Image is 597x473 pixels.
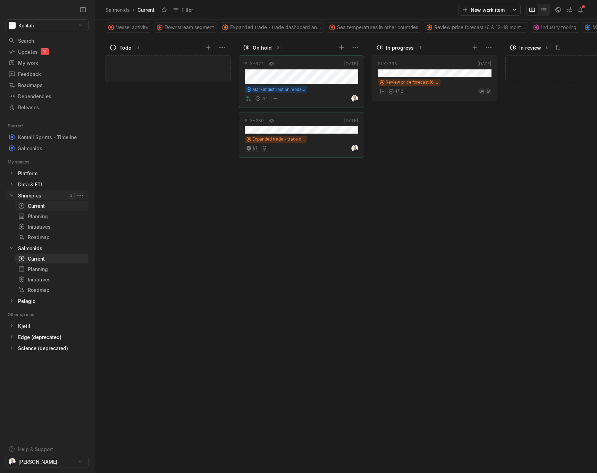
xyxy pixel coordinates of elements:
div: Current [136,5,156,15]
div: Roadmap [18,234,86,241]
kbd: 3 [68,192,75,199]
img: Kontali0497_EJH_round.png [351,145,358,152]
div: Data & ETL [18,181,43,188]
button: [PERSON_NAME] [6,456,89,467]
span: Review price forecast (6 & 12-18 months) [386,79,438,85]
div: Salmonids [106,6,130,14]
div: Planning [18,265,86,273]
div: Current [18,202,60,210]
a: Platform [6,168,89,178]
a: My work [6,58,89,68]
a: SLX-280[DATE]Expanded trade - trade dashboard and pivot table1/1 [239,112,364,158]
div: Roadmap [18,286,86,294]
span: [PERSON_NAME] [18,458,57,465]
a: Roadmap [15,285,89,295]
a: Initiatives [15,222,89,231]
div: In review [519,44,541,51]
span: Expanded trade - trade dashboard and pivot table [252,136,305,142]
div: Pelagic [18,297,35,305]
div: 11 [41,48,49,55]
a: Planning [15,211,89,221]
div: Planning [18,213,86,220]
a: Updates11 [6,47,89,57]
span: 2 / 4 [261,95,268,102]
a: Pelagic [6,296,89,306]
div: SLX-293[DATE]Review price forecast (6 & 12-18 months)4/12GAHA [372,53,497,103]
div: SLX-280 [245,118,264,124]
span: Vessel activity [116,23,149,32]
a: Dependencies [6,91,89,101]
div: board and list toggle [526,4,550,16]
button: Filter [170,4,197,15]
span: GA [479,88,484,95]
div: Salmonids [18,145,42,152]
button: New work item [459,4,509,16]
span: Expanded trade - trade dashboard and pivot table [230,23,321,32]
div: Data & ETL [6,179,89,189]
a: Salmonids [6,143,89,153]
div: Current [18,255,86,262]
a: Initiatives [15,274,89,284]
div: 0 [134,44,141,51]
a: Edge (deprecated) [6,332,89,342]
a: Feedback [6,69,89,79]
div: Dependencies [8,93,86,100]
div: 1 [417,44,423,51]
div: [DATE] [344,118,358,124]
div: SLX-293 [378,61,397,67]
span: 4 / 12 [395,88,403,94]
div: My spaces [8,159,38,166]
div: Roadmaps [8,82,86,89]
a: Current [15,201,89,211]
div: Salmonids [18,245,42,252]
a: Roadmaps [6,80,89,90]
a: SLX-293[DATE]Review price forecast (6 & 12-18 months)4/12GAHA [372,55,497,101]
div: Feedback [8,70,86,78]
div: Initiatives [18,276,86,283]
div: Other spaces [8,311,43,318]
span: Sea temperatures in other countries [337,23,418,32]
button: Kontali [6,19,89,31]
a: Releases [6,102,89,112]
div: SLX-280[DATE]Expanded trade - trade dashboard and pivot table1/1 [239,110,364,160]
div: grid [239,53,367,473]
div: SLX-322 [245,61,264,67]
div: Platform [18,170,37,177]
a: Salmonids [6,243,89,253]
a: Science (deprecated) [6,343,89,353]
div: Releases [8,104,86,111]
div: [DATE] [344,61,358,67]
span: Industry tooling [541,23,577,32]
div: Starred [8,123,31,129]
a: Kjetil [6,321,89,331]
span: Market distribution model - launch [252,86,305,93]
div: SLX-322[DATE]Market distribution model - launch2/4 [239,53,364,110]
div: Updates [8,48,86,56]
div: Edge (deprecated) [18,333,61,341]
a: Shrimpies3 [6,191,89,200]
span: 1 / 1 [252,145,257,151]
div: On hold [253,44,272,51]
div: In progress [386,44,414,51]
span: HA [486,88,490,95]
div: My work [8,59,86,67]
span: Review price forecast (6 & 12-18 months) [434,23,525,32]
a: Roadmap [15,232,89,242]
div: Shrimpies [18,192,41,199]
div: Initiatives [18,223,86,230]
span: Downstream segment [165,23,214,32]
div: › [133,6,135,13]
div: Kjetil [18,322,30,330]
a: Kontali Sprints - Timeline [6,132,89,142]
div: Search [8,37,86,44]
a: Search [6,35,89,46]
button: Change to mode board_view [526,4,538,16]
